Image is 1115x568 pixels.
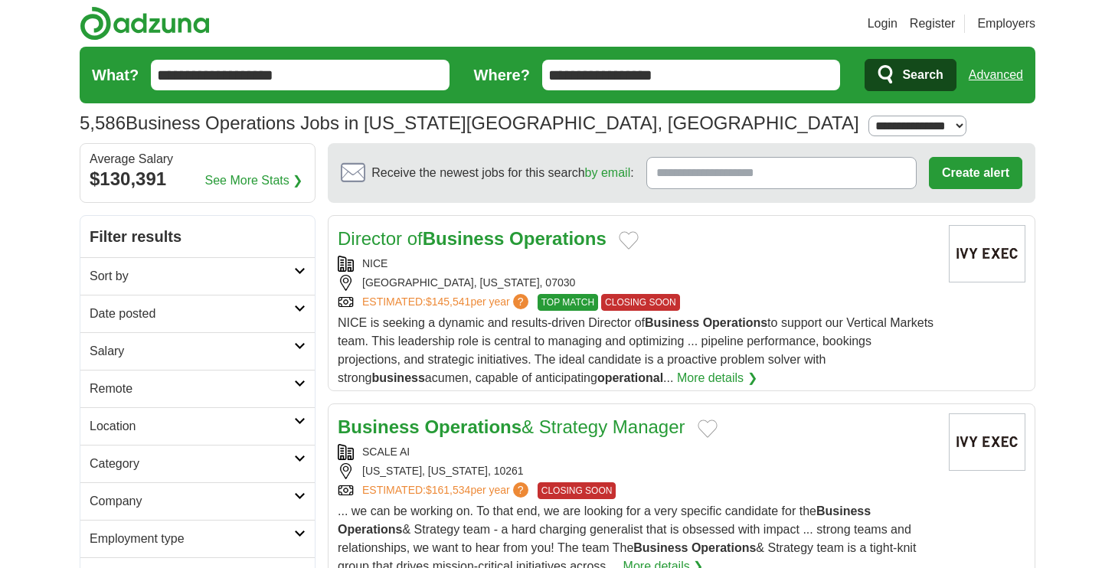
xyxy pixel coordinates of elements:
[371,371,424,384] strong: business
[80,332,315,370] a: Salary
[692,541,756,554] strong: Operations
[977,15,1035,33] a: Employers
[423,228,505,249] strong: Business
[585,166,631,179] a: by email
[597,371,663,384] strong: operational
[868,15,898,33] a: Login
[80,482,315,520] a: Company
[362,294,531,311] a: ESTIMATED:$145,541per year?
[90,417,294,436] h2: Location
[90,380,294,398] h2: Remote
[910,15,956,33] a: Register
[969,60,1023,90] a: Advanced
[902,60,943,90] span: Search
[80,216,315,257] h2: Filter results
[619,231,639,250] button: Add to favorite jobs
[338,463,937,479] div: [US_STATE], [US_STATE], 10261
[677,369,757,387] a: More details ❯
[338,416,420,437] strong: Business
[513,482,528,498] span: ?
[426,484,470,496] span: $161,534
[698,419,718,438] button: Add to favorite jobs
[865,59,956,91] button: Search
[426,295,470,308] span: $145,541
[338,523,402,536] strong: Operations
[509,228,607,249] strong: Operations
[90,305,294,323] h2: Date posted
[538,482,616,499] span: CLOSING SOON
[816,504,871,517] strong: Business
[338,228,607,249] a: Director ofBusiness Operations
[703,316,767,329] strong: Operations
[80,113,859,133] h1: Business Operations Jobs in [US_STATE][GEOGRAPHIC_DATA], [GEOGRAPHIC_DATA]
[90,165,306,193] div: $130,391
[929,157,1022,189] button: Create alert
[949,413,1025,471] img: Company logo
[338,256,937,272] div: NICE
[80,370,315,407] a: Remote
[90,455,294,473] h2: Category
[338,444,937,460] div: SCALE AI
[90,492,294,511] h2: Company
[474,64,530,87] label: Where?
[949,225,1025,282] img: Company logo
[80,109,126,137] span: 5,586
[80,6,210,41] img: Adzuna logo
[371,164,633,182] span: Receive the newest jobs for this search :
[338,275,937,291] div: [GEOGRAPHIC_DATA], [US_STATE], 07030
[645,316,699,329] strong: Business
[362,482,531,499] a: ESTIMATED:$161,534per year?
[80,295,315,332] a: Date posted
[90,530,294,548] h2: Employment type
[80,257,315,295] a: Sort by
[90,267,294,286] h2: Sort by
[633,541,688,554] strong: Business
[338,316,934,384] span: NICE is seeking a dynamic and results-driven Director of to support our Vertical Markets team. Th...
[424,416,522,437] strong: Operations
[80,407,315,445] a: Location
[601,294,680,311] span: CLOSING SOON
[90,153,306,165] div: Average Salary
[338,416,685,437] a: Business Operations& Strategy Manager
[513,294,528,309] span: ?
[80,445,315,482] a: Category
[90,342,294,361] h2: Salary
[538,294,598,311] span: TOP MATCH
[80,520,315,557] a: Employment type
[92,64,139,87] label: What?
[205,171,303,190] a: See More Stats ❯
